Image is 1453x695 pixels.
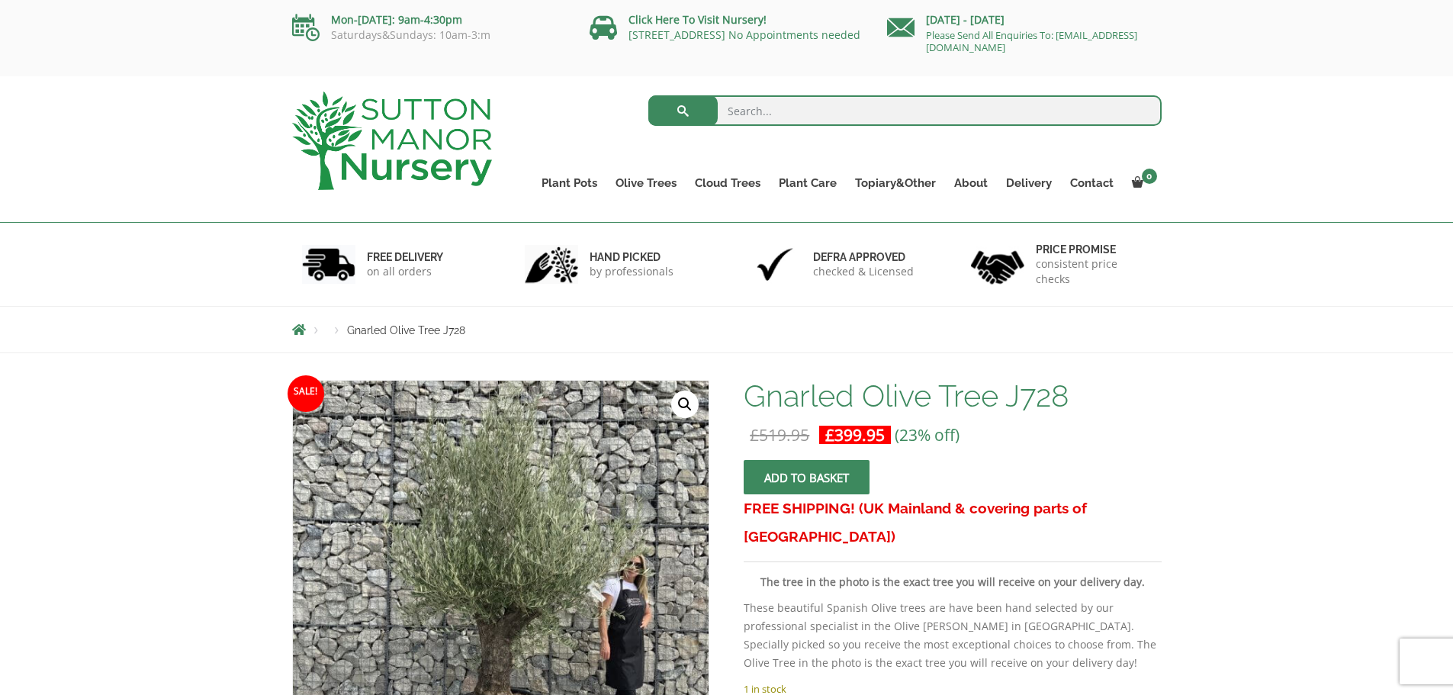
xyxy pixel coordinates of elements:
span: £ [825,424,834,446]
span: Sale! [288,375,324,412]
strong: The tree in the photo is the exact tree you will receive on your delivery day. [760,574,1145,589]
img: logo [292,92,492,190]
h6: Price promise [1036,243,1152,256]
span: Gnarled Olive Tree J728 [347,324,465,336]
p: checked & Licensed [813,264,914,279]
a: Plant Pots [532,172,606,194]
a: [STREET_ADDRESS] No Appointments needed [628,27,860,42]
img: 1.jpg [302,245,355,284]
a: View full-screen image gallery [671,391,699,418]
span: 0 [1142,169,1157,184]
a: 0 [1123,172,1162,194]
h6: hand picked [590,250,673,264]
a: Olive Trees [606,172,686,194]
a: Cloud Trees [686,172,770,194]
a: Plant Care [770,172,846,194]
p: consistent price checks [1036,256,1152,287]
img: 2.jpg [525,245,578,284]
p: [DATE] - [DATE] [887,11,1162,29]
a: Click Here To Visit Nursery! [628,12,767,27]
a: Please Send All Enquiries To: [EMAIL_ADDRESS][DOMAIN_NAME] [926,28,1137,54]
nav: Breadcrumbs [292,323,1162,336]
p: Saturdays&Sundays: 10am-3:m [292,29,567,41]
h6: FREE DELIVERY [367,250,443,264]
h6: Defra approved [813,250,914,264]
input: Search... [648,95,1162,126]
h3: FREE SHIPPING! (UK Mainland & covering parts of [GEOGRAPHIC_DATA]) [744,494,1161,551]
a: Topiary&Other [846,172,945,194]
img: 3.jpg [748,245,802,284]
p: on all orders [367,264,443,279]
p: by professionals [590,264,673,279]
img: 4.jpg [971,241,1024,288]
a: Contact [1061,172,1123,194]
a: About [945,172,997,194]
bdi: 519.95 [750,424,809,446]
span: (23% off) [895,424,960,446]
p: Mon-[DATE]: 9am-4:30pm [292,11,567,29]
h1: Gnarled Olive Tree J728 [744,380,1161,412]
p: These beautiful Spanish Olive trees are have been hand selected by our professional specialist in... [744,599,1161,672]
button: Add to basket [744,460,870,494]
a: Delivery [997,172,1061,194]
bdi: 399.95 [825,424,885,446]
span: £ [750,424,759,446]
